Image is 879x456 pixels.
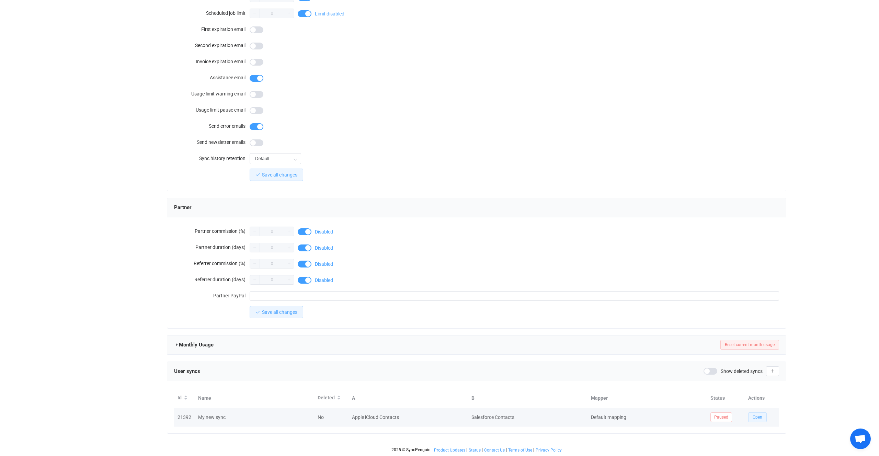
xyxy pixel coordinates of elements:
label: Referrer duration (days) [174,273,250,286]
label: Partner PayPal [174,289,250,303]
div: Name [195,394,314,402]
div: A [349,394,468,402]
span: Save all changes [262,172,297,178]
label: Invoice expiration email [174,55,250,68]
span: Disabled [315,262,333,266]
span: Disabled [315,278,333,283]
div: Open chat [850,429,871,449]
span: Disabled [315,229,333,234]
label: Sync history retention [174,151,250,165]
span: | [533,447,534,452]
label: Partner commission (%) [174,224,250,238]
div: No [314,413,349,421]
label: Assistance email [174,71,250,84]
button: Save all changes [250,169,303,181]
label: Send newsletter emails [174,135,250,149]
span: Product Updates [434,448,465,453]
div: Default mapping [587,413,706,421]
span: Show deleted syncs [721,369,763,374]
span: 2025 © SyncPenguin [391,447,431,452]
button: Reset current month usage [720,340,779,350]
div: Deleted [314,392,349,404]
div: Actions [745,394,779,402]
span: Save all changes [262,309,297,315]
div: 21392 [174,413,195,421]
span: Terms of Use [508,448,532,453]
span: Limit disabled [315,11,344,16]
a: Open [748,414,767,420]
a: Contact Us [484,448,505,453]
label: Second expiration email [174,38,250,52]
label: Scheduled job limit [174,6,250,20]
div: B [468,394,587,402]
label: Send error emails [174,119,250,133]
a: Privacy Policy [535,448,562,453]
button: Open [748,412,767,422]
span: User syncs [174,366,200,376]
a: Status [468,448,481,453]
div: Status [707,394,745,402]
div: Mapper [587,394,707,402]
span: | [506,447,507,452]
span: | [466,447,467,452]
a: Terms of Use [508,448,533,453]
span: | [482,447,483,452]
span: Disabled [315,246,333,250]
a: Product Updates [434,448,466,453]
span: Reset current month usage [725,342,775,347]
span: Open [753,415,762,420]
div: Salesforce Contacts [468,413,587,421]
div: Id [174,392,195,404]
label: Referrer commission (%) [174,256,250,270]
label: Partner duration (days) [174,240,250,254]
span: Monthly Usage [179,340,214,350]
label: Usage limit warning email [174,87,250,101]
span: Paused [710,412,732,422]
span: | [432,447,433,452]
label: Usage limit pause email [174,103,250,117]
div: Apple iCloud Contacts [349,413,467,421]
div: My new sync [195,413,314,421]
span: Partner [174,202,192,213]
input: Select [250,153,301,164]
button: Save all changes [250,306,303,318]
label: First expiration email [174,22,250,36]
